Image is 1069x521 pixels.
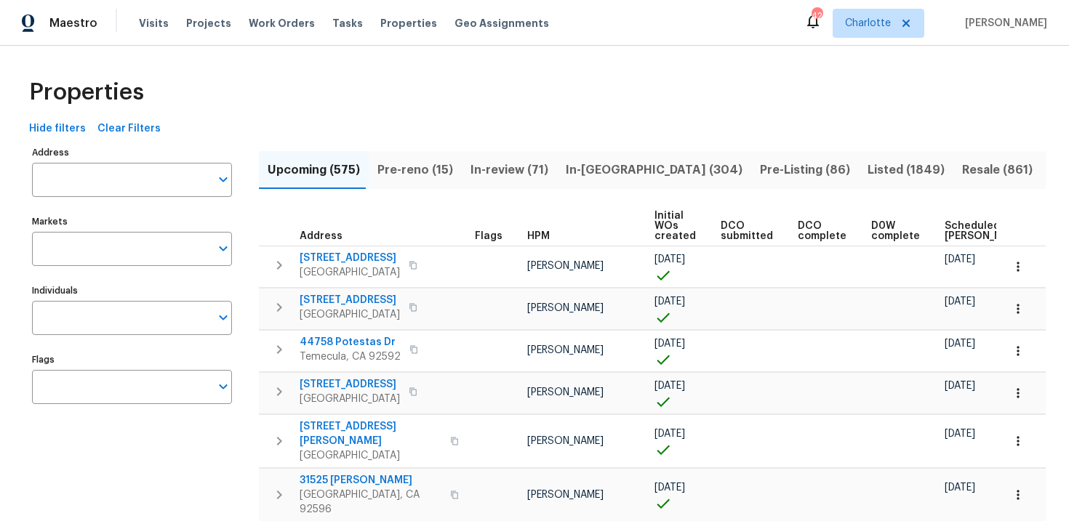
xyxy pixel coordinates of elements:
label: Individuals [32,286,232,295]
span: [DATE] [654,381,685,391]
span: [DATE] [654,254,685,264]
span: [GEOGRAPHIC_DATA] [300,448,441,463]
label: Flags [32,355,232,364]
button: Clear Filters [92,116,167,142]
button: Hide filters [23,116,92,142]
span: [DATE] [654,296,685,307]
span: DCO submitted [721,221,773,241]
span: [PERSON_NAME] [527,303,604,313]
span: 44758 Potestas Dr [300,335,401,350]
span: [DATE] [945,296,975,307]
button: Open [213,238,233,259]
span: [STREET_ADDRESS] [300,293,400,307]
span: D0W complete [871,221,920,241]
span: [DATE] [945,482,975,493]
span: In-review (71) [471,160,548,180]
span: [GEOGRAPHIC_DATA] [300,265,400,280]
span: [DATE] [654,339,685,349]
span: [PERSON_NAME] [527,261,604,271]
span: [PERSON_NAME] [959,16,1047,31]
span: Work Orders [249,16,315,31]
span: [DATE] [654,482,685,493]
span: [PERSON_NAME] [527,387,604,397]
span: [GEOGRAPHIC_DATA], CA 92596 [300,488,441,517]
span: Resale (861) [962,160,1033,180]
span: Maestro [49,16,97,31]
span: Pre-reno (15) [377,160,453,180]
span: [GEOGRAPHIC_DATA] [300,307,400,322]
span: Flags [475,231,503,241]
span: [STREET_ADDRESS] [300,377,400,392]
span: Tasks [332,18,363,28]
span: [DATE] [945,429,975,439]
span: [PERSON_NAME] [527,345,604,355]
span: HPM [527,231,550,241]
button: Open [213,169,233,190]
span: Projects [186,16,231,31]
div: 42 [812,9,822,23]
span: [PERSON_NAME] [527,436,604,446]
label: Address [32,148,232,157]
span: [STREET_ADDRESS][PERSON_NAME] [300,419,441,448]
button: Open [213,376,233,397]
span: Listed (1849) [868,160,945,180]
span: Pre-Listing (86) [760,160,850,180]
span: Clear Filters [97,120,161,138]
span: 31525 [PERSON_NAME] [300,473,441,488]
span: Properties [29,85,144,100]
button: Open [213,307,233,328]
span: Temecula, CA 92592 [300,350,401,364]
span: Properties [380,16,437,31]
span: DCO complete [798,221,846,241]
span: Hide filters [29,120,86,138]
span: Upcoming (575) [268,160,360,180]
span: [STREET_ADDRESS] [300,251,400,265]
span: [DATE] [945,339,975,349]
span: [DATE] [945,254,975,264]
span: [GEOGRAPHIC_DATA] [300,392,400,406]
span: [PERSON_NAME] [527,490,604,500]
span: Geo Assignments [455,16,549,31]
span: Initial WOs created [654,211,696,241]
span: In-[GEOGRAPHIC_DATA] (304) [566,160,742,180]
span: [DATE] [654,429,685,439]
span: Scheduled [PERSON_NAME] [945,221,1027,241]
span: [DATE] [945,381,975,391]
span: Address [300,231,343,241]
label: Markets [32,217,232,226]
span: Charlotte [845,16,891,31]
span: Visits [139,16,169,31]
